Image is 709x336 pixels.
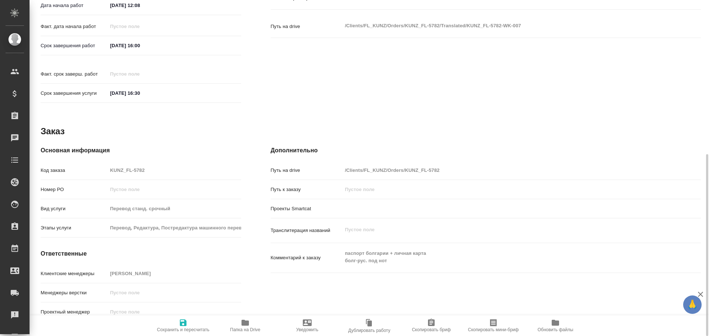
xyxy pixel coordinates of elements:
p: Транслитерация названий [271,227,342,234]
span: Папка на Drive [230,327,260,332]
input: ✎ Введи что-нибудь [107,88,172,98]
button: Дублировать работу [338,315,400,336]
p: Номер РО [41,186,107,193]
p: Этапы услуги [41,224,107,232]
textarea: паспорт болгарии + личная карта болг-рус. под нот [342,247,665,267]
p: Менеджеры верстки [41,289,107,297]
p: Путь на drive [271,23,342,30]
p: Срок завершения работ [41,42,107,49]
button: Скопировать бриф [400,315,462,336]
p: Проектный менеджер [41,308,107,316]
h4: Ответственные [41,249,241,258]
input: Пустое поле [107,287,241,298]
input: Пустое поле [107,21,172,32]
button: 🙏 [683,295,702,314]
h4: Дополнительно [271,146,701,155]
input: Пустое поле [342,184,665,195]
span: 🙏 [686,297,699,312]
span: Обновить файлы [538,327,573,332]
input: Пустое поле [107,184,241,195]
span: Скопировать мини-бриф [468,327,518,332]
p: Комментарий к заказу [271,254,342,261]
p: Путь на drive [271,167,342,174]
span: Уведомить [296,327,318,332]
button: Сохранить и пересчитать [152,315,214,336]
input: Пустое поле [107,203,241,214]
p: Срок завершения услуги [41,90,107,97]
textarea: /Clients/FL_KUNZ/Orders/KUNZ_FL-5782/Translated/KUNZ_FL-5782-WK-007 [342,20,665,32]
input: Пустое поле [107,69,172,79]
p: Клиентские менеджеры [41,270,107,277]
span: Сохранить и пересчитать [157,327,209,332]
button: Обновить файлы [524,315,586,336]
p: Код заказа [41,167,107,174]
span: Скопировать бриф [412,327,451,332]
h4: Основная информация [41,146,241,155]
h2: Заказ [41,125,65,137]
button: Уведомить [276,315,338,336]
span: Дублировать работу [348,328,390,333]
p: Дата начала работ [41,2,107,9]
p: Вид услуги [41,205,107,212]
input: Пустое поле [342,165,665,176]
p: Проекты Smartcat [271,205,342,212]
input: Пустое поле [107,222,241,233]
p: Путь к заказу [271,186,342,193]
input: Пустое поле [107,165,241,176]
p: Факт. срок заверш. работ [41,70,107,78]
p: Факт. дата начала работ [41,23,107,30]
button: Скопировать мини-бриф [462,315,524,336]
input: Пустое поле [107,268,241,279]
input: ✎ Введи что-нибудь [107,40,172,51]
input: Пустое поле [107,306,241,317]
button: Папка на Drive [214,315,276,336]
